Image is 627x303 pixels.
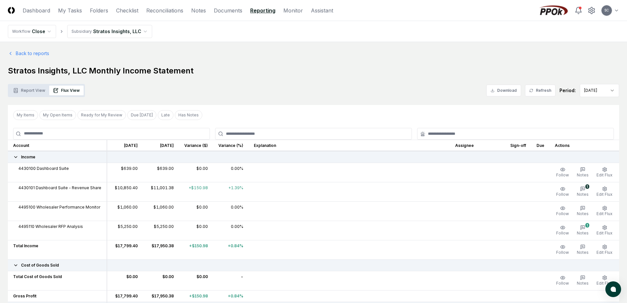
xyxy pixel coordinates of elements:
h1: Stratos Insights, LLC Monthly Income Statement [8,66,619,76]
button: Follow [555,185,570,199]
a: Dashboard [23,7,50,14]
span: SC [604,8,609,13]
td: $1,060.00 [143,201,179,221]
td: $0.00 [143,271,179,290]
a: Reconciliations [146,7,183,14]
span: Notes [577,250,589,255]
a: My Tasks [58,7,82,14]
td: $17,799.40 [107,290,143,302]
span: Edit Flux [597,211,613,216]
a: Back to reports [8,50,49,57]
a: Folders [90,7,108,14]
button: Due Today [127,110,156,120]
span: Notes [577,281,589,286]
button: Report View [9,86,49,95]
span: Edit Flux [597,172,613,177]
span: 4430100 Dashboard Suite [18,166,69,172]
button: Ready for My Review [77,110,126,120]
button: Edit Flux [595,185,614,199]
td: $5,250.00 [107,221,143,240]
td: +1.39% [213,182,249,201]
th: Account [8,140,107,151]
button: Edit Flux [595,274,614,288]
div: 1 [585,223,589,228]
td: - [213,271,249,290]
button: SC [601,5,613,16]
a: Monitor [283,7,303,14]
span: Follow [556,250,569,255]
button: Follow [555,243,570,257]
td: $0.00 [107,271,143,290]
span: Follow [556,192,569,197]
span: Notes [577,211,589,216]
td: $0.00 [179,163,213,182]
th: Due [531,140,550,151]
button: Edit Flux [595,166,614,179]
th: Variance (%) [213,140,249,151]
a: Reporting [250,7,275,14]
button: Follow [555,204,570,218]
td: 0.00% [213,221,249,240]
td: $11,001.38 [143,182,179,201]
span: Total Income [13,243,38,249]
span: Cost of Goods Sold [21,262,59,268]
button: Follow [555,274,570,288]
td: +0.84% [213,290,249,302]
a: Assistant [311,7,333,14]
td: $17,799.40 [107,240,143,259]
span: Edit Flux [597,192,613,197]
button: Refresh [525,85,556,96]
button: 1Notes [576,224,590,237]
nav: breadcrumb [8,25,152,38]
a: Documents [214,7,242,14]
button: Edit Flux [595,204,614,218]
span: Follow [556,231,569,235]
img: PPOk logo [538,5,569,16]
button: My Open Items [39,110,76,120]
span: Gross Profit [13,293,36,299]
td: +$150.98 [179,240,213,259]
td: $10,850.40 [107,182,143,201]
td: 0.00% [213,163,249,182]
td: $639.00 [143,163,179,182]
div: Period: [559,87,576,94]
span: Notes [577,231,589,235]
td: $17,950.38 [143,240,179,259]
a: Checklist [116,7,138,14]
td: $17,950.38 [143,290,179,302]
button: Notes [576,166,590,179]
button: Download [486,85,521,96]
button: My Items [13,110,38,120]
th: [DATE] [143,140,179,151]
button: Edit Flux [595,243,614,257]
th: Actions [550,140,619,151]
div: 1 [585,184,589,189]
span: Edit Flux [597,250,613,255]
th: Variance ($) [179,140,213,151]
button: Has Notes [175,110,202,120]
button: atlas-launcher [605,281,621,297]
span: Total Cost of Goods Sold [13,274,62,280]
span: Edit Flux [597,231,613,235]
span: Follow [556,172,569,177]
td: 0.00% [213,201,249,221]
button: Edit Flux [595,224,614,237]
th: Assignee [450,140,505,151]
span: Notes [577,172,589,177]
td: +$150.98 [179,290,213,302]
button: Notes [576,274,590,288]
div: Subsidiary [71,29,92,34]
span: 4495110 Wholesaler RFP Analysis [18,224,83,230]
span: Follow [556,211,569,216]
span: 4495100 Wholesaler Performance Monitor [18,204,100,210]
span: Edit Flux [597,281,613,286]
span: 4430101 Dashboard Suite - Revenue Share [18,185,101,191]
button: Late [158,110,173,120]
button: Notes [576,243,590,257]
a: Notes [191,7,206,14]
span: Notes [577,192,589,197]
th: Sign-off [505,140,531,151]
button: Flux View [49,86,84,95]
span: Income [21,154,35,160]
td: $0.00 [179,271,213,290]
